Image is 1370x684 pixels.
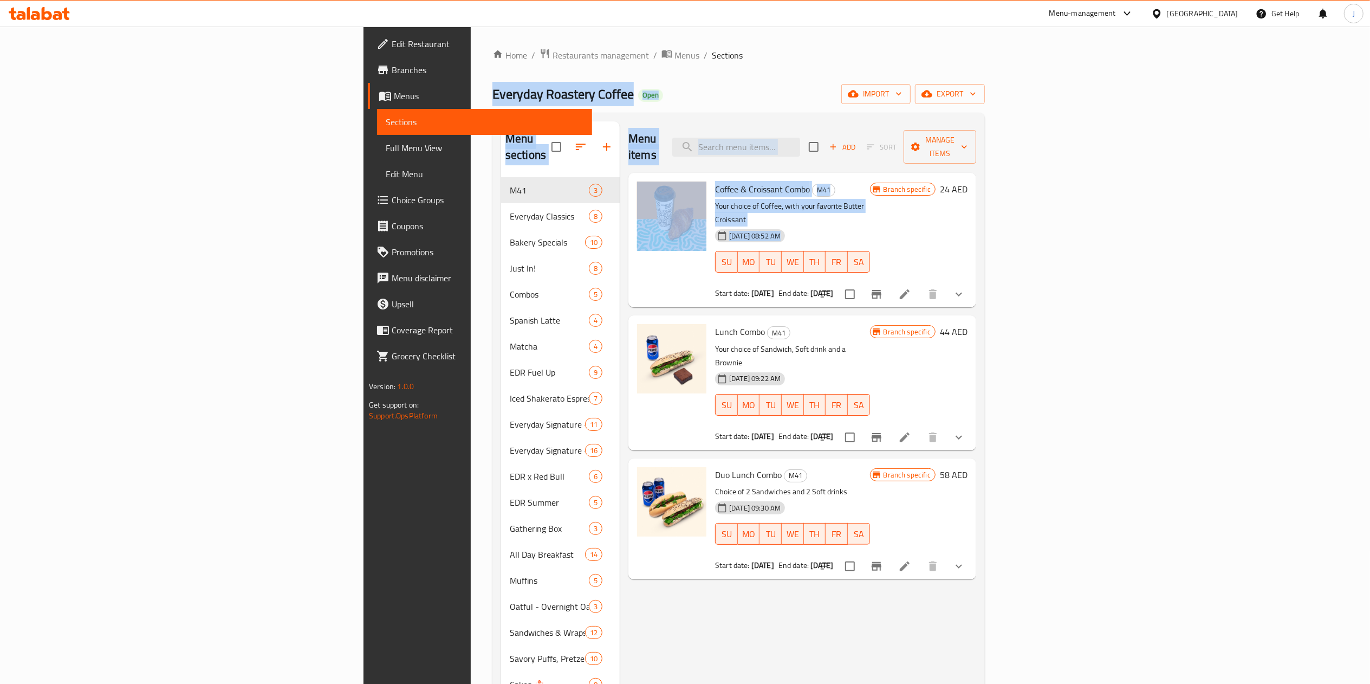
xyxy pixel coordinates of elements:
[848,523,870,545] button: SA
[952,431,965,444] svg: Show Choices
[808,254,822,270] span: TH
[368,343,592,369] a: Grocery Checklist
[510,184,589,197] span: M41
[501,567,620,593] div: Muffins5
[545,135,568,158] span: Select all sections
[392,350,583,363] span: Grocery Checklist
[501,646,620,672] div: Savory Puffs, Pretzel & Sausage Rolls10
[852,254,866,270] span: SA
[586,550,602,560] span: 14
[852,526,866,542] span: SA
[782,523,804,545] button: WE
[368,213,592,239] a: Coupons
[501,489,620,515] div: EDR Summer5
[825,139,860,156] button: Add
[586,628,602,638] span: 12
[715,286,750,300] span: Start date:
[940,182,968,197] h6: 24 AED
[392,324,583,337] span: Coverage Report
[924,87,976,101] span: export
[510,288,589,301] div: Combos
[637,324,706,393] img: Lunch Combo
[848,394,870,416] button: SA
[879,470,935,480] span: Branch specific
[879,184,935,195] span: Branch specific
[589,185,602,196] span: 3
[589,263,602,274] span: 8
[510,600,589,613] span: Oatful - Overnight Oats
[501,333,620,359] div: Matcha4
[813,184,835,196] span: M41
[778,558,809,572] span: End date:
[898,560,911,573] a: Edit menu item
[715,324,765,340] span: Lunch Combo
[589,496,602,509] div: items
[826,523,848,545] button: FR
[386,167,583,180] span: Edit Menu
[589,600,602,613] div: items
[786,397,800,413] span: WE
[715,558,750,572] span: Start date:
[920,424,946,450] button: delete
[1167,8,1238,20] div: [GEOGRAPHIC_DATA]
[715,343,870,370] p: Your choice of Sandwich, Soft drink and a Brownie
[510,262,589,275] div: Just In!
[704,49,707,62] li: /
[841,84,911,104] button: import
[386,115,583,128] span: Sections
[725,503,785,513] span: [DATE] 09:30 AM
[782,251,804,273] button: WE
[392,63,583,76] span: Branches
[812,184,835,197] div: M41
[510,652,585,665] span: Savory Puffs, Pretzel & Sausage Rolls
[369,409,438,423] a: Support.OpsPlatform
[492,48,985,62] nav: breadcrumb
[715,429,750,443] span: Start date:
[912,133,968,160] span: Manage items
[501,307,620,333] div: Spanish Latte4
[553,49,649,62] span: Restaurants management
[830,254,843,270] span: FR
[392,298,583,311] span: Upsell
[510,418,585,431] div: Everyday Signature - Hot
[1049,7,1116,20] div: Menu-management
[810,558,833,572] b: [DATE]
[510,236,585,249] span: Bakery Specials
[397,379,414,393] span: 1.0.0
[850,87,902,101] span: import
[510,314,589,327] span: Spanish Latte
[540,48,649,62] a: Restaurants management
[589,574,602,587] div: items
[585,626,602,639] div: items
[589,262,602,275] div: items
[585,444,602,457] div: items
[915,84,985,104] button: export
[501,177,620,203] div: M413
[510,366,589,379] span: EDR Fuel Up
[637,182,706,251] img: Coffee & Croissant Combo
[369,379,395,393] span: Version:
[589,184,602,197] div: items
[392,37,583,50] span: Edit Restaurant
[786,526,800,542] span: WE
[392,246,583,259] span: Promotions
[810,429,833,443] b: [DATE]
[392,272,583,285] span: Menu disclaimer
[808,397,822,413] span: TH
[589,340,602,353] div: items
[759,523,782,545] button: TU
[594,134,620,160] button: Add section
[751,429,774,443] b: [DATE]
[589,522,602,535] div: items
[715,485,870,499] p: Choice of 2 Sandwiches and 2 Soft drinks
[589,576,602,586] span: 5
[904,130,976,164] button: Manage items
[510,392,589,405] span: Iced Shakerato Espresso
[510,522,589,535] span: Gathering Box
[368,317,592,343] a: Coverage Report
[510,340,589,353] span: Matcha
